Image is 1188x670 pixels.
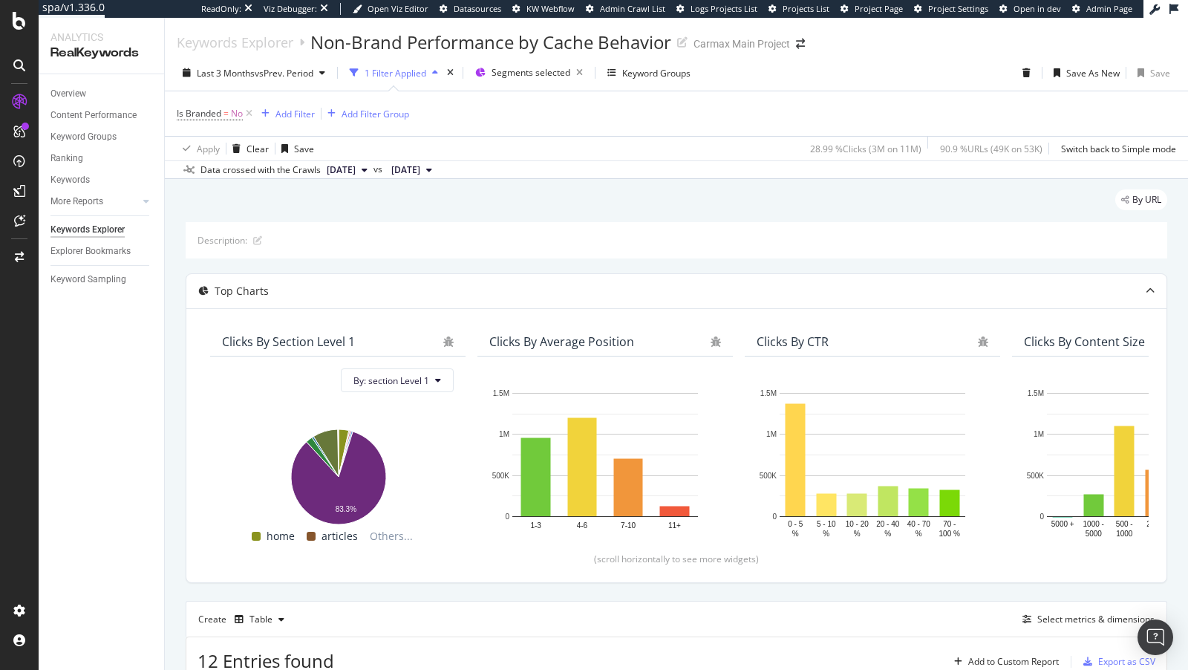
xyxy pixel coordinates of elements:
span: home [267,527,295,545]
button: Add Filter Group [322,105,409,123]
button: Table [229,608,290,631]
svg: A chart. [489,386,721,541]
a: Keyword Groups [50,129,154,145]
div: Ranking [50,151,83,166]
text: 250 - [1146,520,1163,528]
div: Keywords Explorer [177,34,293,51]
div: Save [1150,67,1170,79]
text: 1M [1034,430,1044,438]
span: Is Branded [177,107,221,120]
text: % [916,530,922,538]
div: arrow-right-arrow-left [796,39,805,49]
div: Table [249,615,272,624]
span: Datasources [454,3,501,14]
span: 2025 Aug. 10th [327,163,356,177]
text: 0 [1039,513,1044,521]
text: 500K [760,471,777,479]
text: 70 - [943,520,956,528]
div: Non-Brand Performance by Cache Behavior [310,30,671,55]
div: Apply [197,143,220,155]
text: 20 - 40 [876,520,900,528]
a: Content Performance [50,108,154,123]
span: Open in dev [1014,3,1061,14]
div: bug [443,336,454,347]
div: Data crossed with the Crawls [200,163,321,177]
button: [DATE] [385,161,438,179]
text: 5000 + [1051,520,1074,528]
div: Keyword Groups [622,67,691,79]
text: 500 - [1116,520,1133,528]
a: Admin Crawl List [586,3,665,15]
span: Logs Projects List [691,3,757,14]
span: 2025 Apr. 30th [391,163,420,177]
div: 1 Filter Applied [365,67,426,79]
button: Add Filter [255,105,315,123]
a: Keyword Sampling [50,272,154,287]
button: 1 Filter Applied [344,61,444,85]
div: 28.99 % Clicks ( 3M on 11M ) [810,143,921,155]
text: 11+ [668,521,681,529]
a: Open Viz Editor [353,3,428,15]
text: 1-3 [530,521,541,529]
a: KW Webflow [512,3,575,15]
a: Keywords [50,172,154,188]
span: vs Prev. Period [255,67,313,79]
button: Keyword Groups [601,61,696,85]
div: Keyword Groups [50,129,117,145]
div: bug [978,336,988,347]
div: Keywords Explorer [50,222,125,238]
a: Admin Page [1072,3,1132,15]
a: Project Page [841,3,903,15]
div: Keyword Sampling [50,272,126,287]
div: Clicks By Average Position [489,334,634,349]
text: 500K [1027,471,1045,479]
span: Segments selected [492,66,570,79]
button: Switch back to Simple mode [1055,137,1176,160]
svg: A chart. [757,386,988,541]
a: Project Settings [914,3,988,15]
div: Clicks By section Level 1 [222,334,355,349]
svg: A chart. [222,421,454,527]
text: 1M [766,430,777,438]
div: Open Intercom Messenger [1138,619,1173,655]
div: Viz Debugger: [264,3,317,15]
span: = [223,107,229,120]
text: 4-6 [577,521,588,529]
a: Logs Projects List [676,3,757,15]
text: 100 % [939,530,960,538]
span: Projects List [783,3,829,14]
text: 5000 [1086,530,1103,538]
div: Overview [50,86,86,102]
div: Explorer Bookmarks [50,244,131,259]
a: Datasources [440,3,501,15]
div: Analytics [50,30,152,45]
a: Ranking [50,151,154,166]
div: Select metrics & dimensions [1037,613,1155,625]
span: Others... [364,527,419,545]
div: Top Charts [215,284,269,299]
div: Switch back to Simple mode [1061,143,1176,155]
button: Segments selected [469,61,589,85]
text: 7-10 [621,521,636,529]
button: Apply [177,137,220,160]
div: bug [711,336,721,347]
div: Clicks By Content Size [1024,334,1145,349]
button: Save [275,137,314,160]
div: ReadOnly: [201,3,241,15]
div: legacy label [1115,189,1167,210]
a: Explorer Bookmarks [50,244,154,259]
text: 1000 [1116,530,1133,538]
button: Clear [226,137,269,160]
button: Save [1132,61,1170,85]
a: Overview [50,86,154,102]
a: Projects List [768,3,829,15]
text: 1.5M [760,389,777,397]
text: 500K [492,471,510,479]
div: Add Filter [275,108,315,120]
span: articles [322,527,358,545]
text: 40 - 70 [907,520,931,528]
text: 1M [499,430,509,438]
